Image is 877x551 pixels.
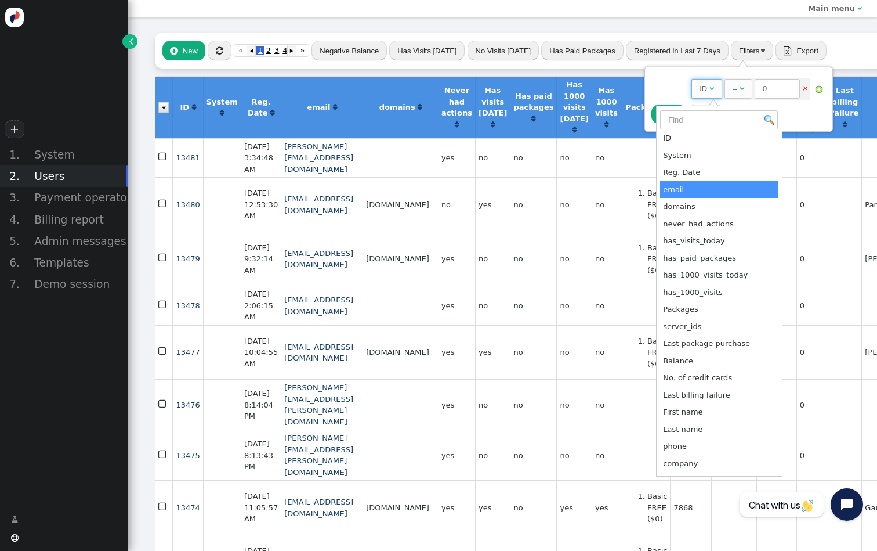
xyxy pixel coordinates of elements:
[287,44,296,57] a: ▸
[556,138,591,178] td: no
[831,86,859,117] b: Last billing failure
[158,102,169,113] img: icon_dropdown_trigger.png
[176,503,200,512] a: 13474
[660,267,778,284] td: has_1000_visits_today
[475,232,510,286] td: no
[626,103,666,111] b: Packages
[688,105,724,124] button: Reset
[541,41,623,60] button: Has Paid Packages
[158,500,168,514] span: 
[510,430,556,480] td: no
[475,379,510,430] td: no
[170,46,177,55] span: 
[531,114,535,123] a: 
[475,430,510,480] td: no
[660,387,778,404] td: Last billing failure
[296,44,309,57] a: »
[244,337,278,368] span: [DATE] 10:04:55 AM
[192,103,196,111] span: Click to sort
[660,421,778,438] td: Last name
[180,103,189,111] b: ID
[857,5,862,12] span: 
[647,491,667,525] li: Basic FREE ($0)
[192,103,196,111] a: 
[129,35,133,47] span: 
[556,480,591,535] td: yes
[29,273,128,295] div: Demo session
[284,434,353,477] a: [PERSON_NAME][EMAIL_ADDRESS][PERSON_NAME][DOMAIN_NAME]
[660,284,778,301] td: has_1000_visits
[29,231,128,252] div: Admin messages
[11,514,18,525] span: 
[441,86,472,117] b: Never had actions
[206,98,238,106] b: System
[438,138,475,178] td: yes
[592,430,621,480] td: no
[247,44,256,57] a: ◂
[733,83,737,95] div: =
[363,232,438,286] td: [DOMAIN_NAME]
[256,46,264,55] span: 1
[438,325,475,380] td: yes
[438,232,475,286] td: yes
[843,121,847,128] span: Click to sort
[158,197,168,211] span: 
[208,41,231,60] button: 
[176,254,200,263] a: 13479
[513,92,553,112] b: Has paid packages
[491,121,495,128] span: Click to sort
[731,41,773,60] button: Filters
[660,129,778,147] td: ID
[808,4,855,13] b: Main menu
[700,83,707,95] div: ID
[796,430,828,480] td: 0
[176,451,200,460] a: 13475
[158,448,168,462] span: 
[438,480,475,535] td: yes
[660,335,778,352] td: Last package purchase
[29,165,128,187] div: Users
[438,177,475,232] td: no
[556,232,591,286] td: no
[491,120,495,129] a: 
[220,109,224,117] span: Click to sort
[438,286,475,325] td: yes
[3,510,26,530] a: 
[796,177,828,232] td: 0
[311,41,387,60] button: Negative Balance
[761,49,765,52] img: trigger_black.png
[176,200,200,209] a: 13480
[660,404,778,421] td: First name
[556,286,591,325] td: no
[647,336,667,370] li: Basic FREE ($0)
[764,115,774,125] img: icon_search.png
[176,348,200,356] a: 13477
[270,109,274,117] span: Click to sort
[5,8,24,27] img: logo-icon.svg
[756,480,796,535] td: 0.00
[307,103,330,111] b: email
[284,296,353,316] a: [EMAIL_ADDRESS][DOMAIN_NAME]
[560,80,588,123] b: Has 1000 visits [DATE]
[510,325,556,380] td: no
[475,480,510,535] td: yes
[11,534,19,542] span: 
[510,177,556,232] td: no
[220,109,224,117] a: 
[176,301,200,310] span: 13478
[572,125,577,134] a: 
[244,142,273,174] span: [DATE] 3:34:48 AM
[244,243,273,275] span: [DATE] 9:32:14 AM
[660,301,778,318] td: Packages
[660,147,778,164] td: System
[244,189,278,220] span: [DATE] 12:53:30 AM
[572,126,577,134] span: Click to sort
[814,85,824,94] img: add.png
[660,181,778,199] td: email
[660,352,778,370] td: Balance
[796,232,828,286] td: 0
